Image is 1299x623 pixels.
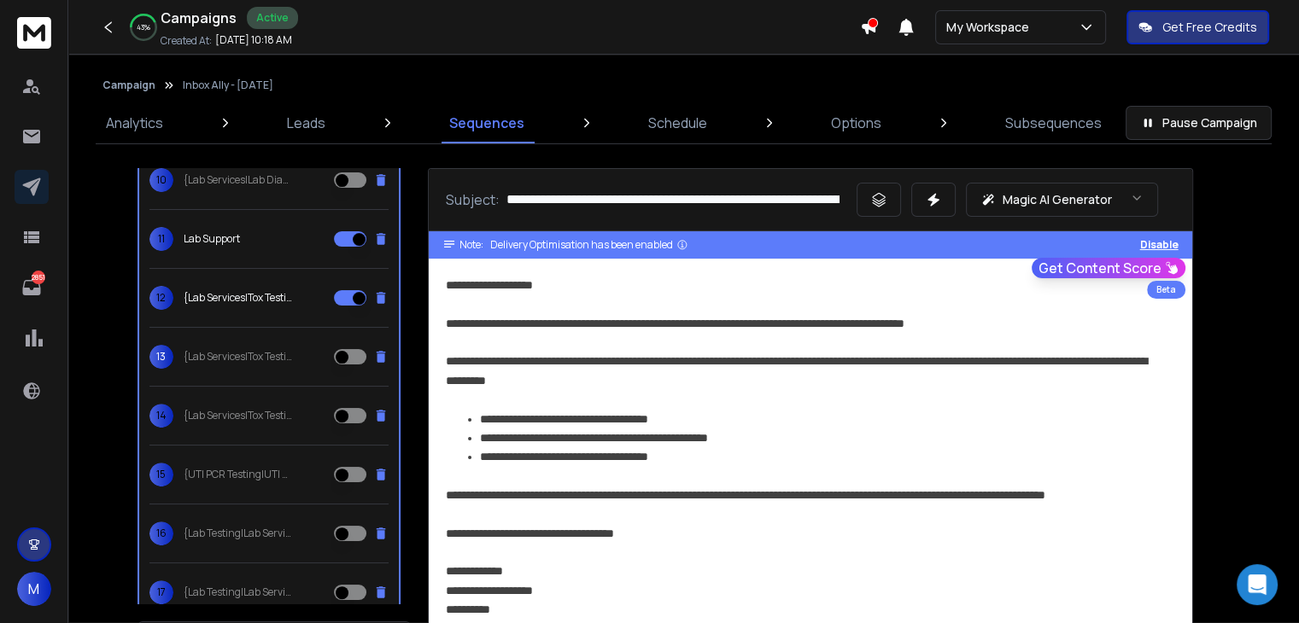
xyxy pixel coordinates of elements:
[449,113,524,133] p: Sequences
[102,79,155,92] button: Campaign
[106,113,163,133] p: Analytics
[1126,10,1269,44] button: Get Free Credits
[137,22,150,32] p: 43 %
[648,113,707,133] p: Schedule
[1162,19,1257,36] p: Get Free Credits
[1003,191,1112,208] p: Magic AI Generator
[96,102,173,143] a: Analytics
[831,113,881,133] p: Options
[1237,564,1278,605] div: Open Intercom Messenger
[995,102,1112,143] a: Subsequences
[184,409,293,422] p: {Lab Services|Tox Testing|Toxicology Testing|Lab Tests|Tox Lab Testing}
[946,19,1036,36] p: My Workspace
[32,271,45,284] p: 2851
[161,34,212,48] p: Created At:
[490,238,688,252] div: Delivery Optimisation has been enabled
[1140,238,1179,252] button: Disable
[149,286,173,310] span: 12
[184,468,293,481] p: {UTI PCR Testing|UTI PCR Tests|Testing for UTI PCR|PCR Testing for UTIs}
[446,189,500,210] p: Subject:
[149,227,173,251] span: 11
[821,102,892,143] a: Options
[287,113,325,133] p: Leads
[149,168,173,192] span: 10
[184,291,293,305] p: {Lab Services|Tox Testing|Toxicology Testing|Lab Tests|Tox Lab Testing}
[439,102,535,143] a: Sequences
[247,7,298,29] div: Active
[149,521,173,545] span: 16
[17,572,51,606] button: M
[184,232,240,246] p: Lab Support
[184,173,293,187] p: {Lab Services|Lab Diagnostics|Lab Testing|Testing Services|Diagnostic Services|Lab Care} Inquiry ...
[1032,258,1185,278] button: Get Content Score
[149,463,173,486] span: 15
[215,33,292,47] p: [DATE] 10:18 AM
[149,580,173,604] span: 17
[638,102,717,143] a: Schedule
[966,183,1158,217] button: Magic AI Generator
[184,585,293,599] p: {Lab Testing|Lab Services|Lab Tests}
[1005,113,1102,133] p: Subsequences
[184,350,293,364] p: {Lab Services|Tox Testing|Toxicology Testing|Lab Tests|Tox Lab Testing}
[161,8,237,28] h1: Campaigns
[184,527,293,540] p: {Lab Testing|Lab Services|Lab Tests}
[149,345,173,369] span: 13
[1147,281,1185,299] div: Beta
[459,238,483,252] span: Note:
[183,79,273,92] p: Inbox Ally - [DATE]
[149,404,173,428] span: 14
[15,271,49,305] a: 2851
[1126,106,1272,140] button: Pause Campaign
[277,102,336,143] a: Leads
